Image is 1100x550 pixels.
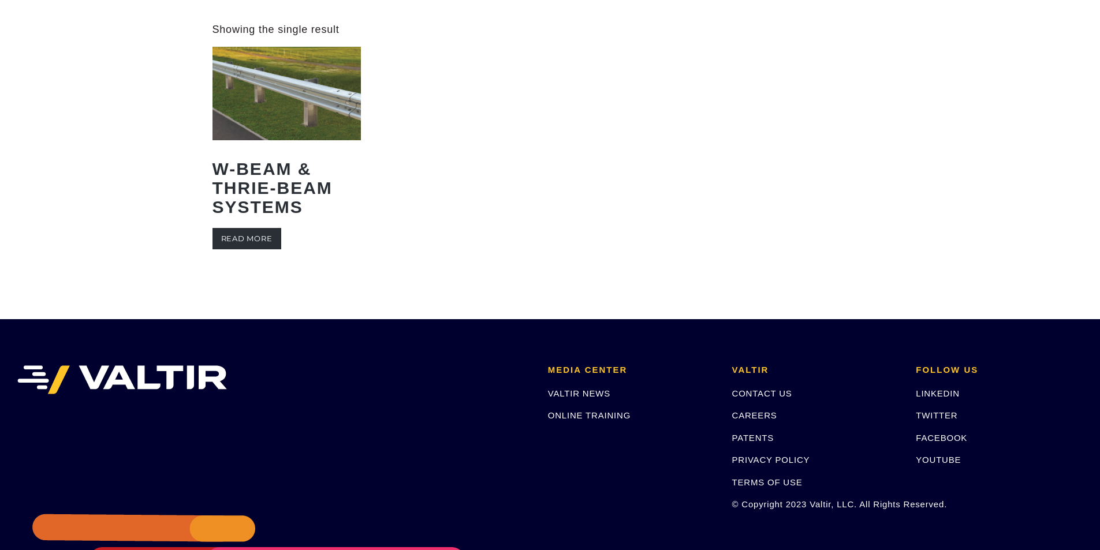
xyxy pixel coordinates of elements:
[916,365,1083,375] h2: FOLLOW US
[732,388,792,398] a: CONTACT US
[916,433,967,443] a: FACEBOOK
[916,455,961,465] a: YOUTUBE
[732,410,777,420] a: CAREERS
[916,410,957,420] a: TWITTER
[732,365,899,375] h2: VALTIR
[212,47,361,225] a: W-Beam & Thrie-Beam Systems
[548,365,715,375] h2: MEDIA CENTER
[212,151,361,225] h2: W-Beam & Thrie-Beam Systems
[548,410,631,420] a: ONLINE TRAINING
[212,228,281,249] a: Read more about “W-Beam & Thrie-Beam Systems”
[732,455,810,465] a: PRIVACY POLICY
[212,23,340,36] p: Showing the single result
[17,365,227,394] img: VALTIR
[548,388,610,398] a: VALTIR NEWS
[916,388,960,398] a: LINKEDIN
[732,497,899,511] p: © Copyright 2023 Valtir, LLC. All Rights Reserved.
[732,477,803,487] a: TERMS OF USE
[732,433,774,443] a: PATENTS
